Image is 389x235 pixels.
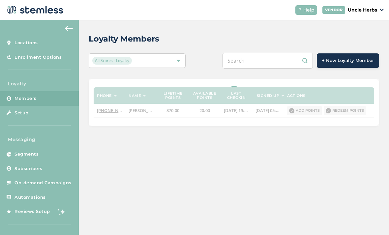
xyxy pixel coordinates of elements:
p: Uncle Herbs [348,7,377,14]
span: All Stores - Loyalty [92,57,132,65]
img: logo-dark-0685b13c.svg [5,3,63,16]
span: Locations [15,40,38,46]
iframe: Chat Widget [356,203,389,235]
img: icon-help-white-03924b79.svg [298,8,302,12]
h2: Loyalty Members [89,33,159,45]
span: Help [303,7,314,14]
span: Automations [15,194,46,201]
span: Segments [15,151,39,158]
img: icon-arrow-back-accent-c549486e.svg [65,26,73,31]
span: Setup [15,110,29,116]
span: Members [15,95,37,102]
img: icon_down-arrow-small-66adaf34.svg [380,9,384,11]
div: VENDOR [322,6,345,14]
input: Search [223,53,313,69]
img: glitter-stars-b7820f95.gif [55,205,68,218]
span: Enrollment Options [15,54,62,61]
span: Reviews Setup [15,208,50,215]
span: On-demand Campaigns [15,180,72,186]
button: + New Loyalty Member [317,53,379,68]
span: Subscribers [15,165,43,172]
span: + New Loyalty Member [322,57,374,64]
